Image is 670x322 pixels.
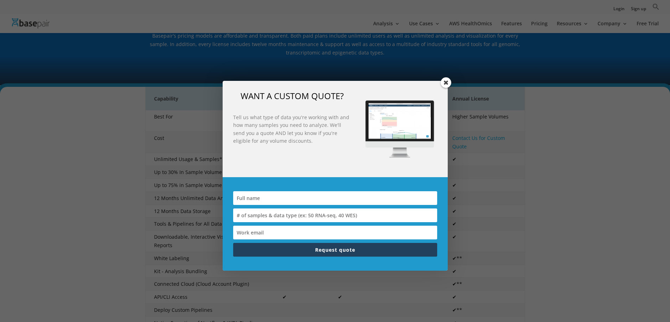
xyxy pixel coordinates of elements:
[315,246,355,253] span: Request quote
[233,208,437,222] input: # of samples & data type (ex: 50 RNA-seq, 40 WES)
[233,191,437,205] input: Full name
[635,287,662,314] iframe: Drift Widget Chat Controller
[241,90,344,102] span: WANT A CUSTOM QUOTE?
[233,226,437,239] input: Work email
[233,243,437,257] button: Request quote
[233,114,349,144] strong: Tell us what type of data you're working with and how many samples you need to analyze. We'll sen...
